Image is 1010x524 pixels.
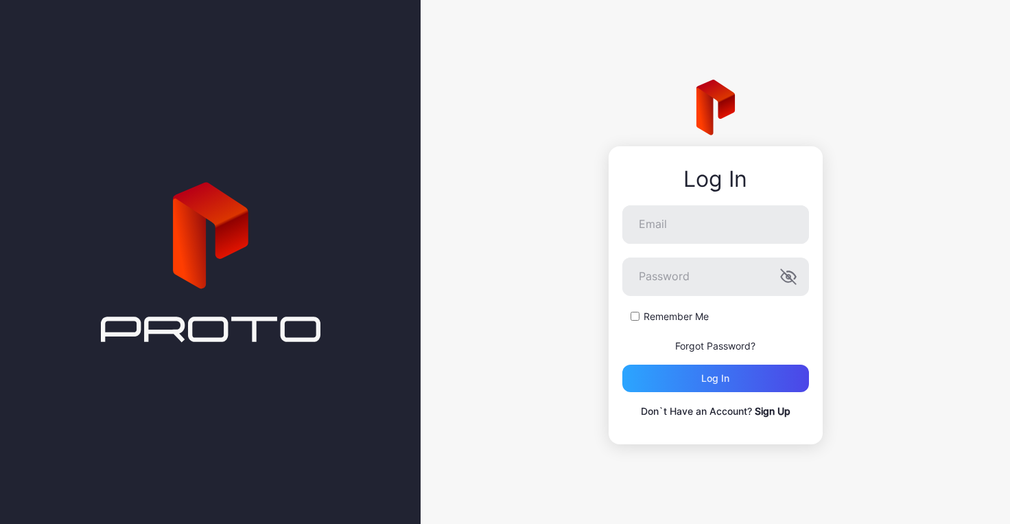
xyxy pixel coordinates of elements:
p: Don`t Have an Account? [622,403,809,420]
div: Log in [701,373,729,384]
input: Password [622,258,809,296]
div: Log In [622,167,809,192]
a: Sign Up [755,405,790,417]
input: Email [622,205,809,244]
button: Password [780,269,797,285]
button: Log in [622,365,809,392]
label: Remember Me [644,310,709,323]
a: Forgot Password? [675,340,755,352]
